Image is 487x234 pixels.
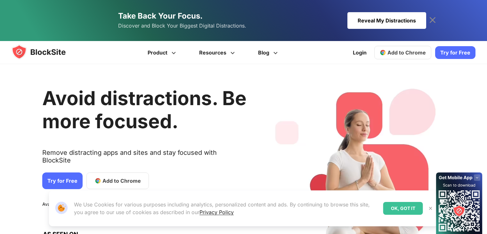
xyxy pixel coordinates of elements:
[426,204,435,213] button: Close
[74,201,378,216] p: We Use Cookies for various purposes including analytics, personalized content and ads. By continu...
[137,41,189,64] a: Product
[383,202,423,215] div: OK, GOT IT
[42,149,247,169] text: Remove distracting apps and sites and stay focused with BlockSite
[349,45,370,60] a: Login
[42,87,247,133] h1: Avoid distractions. Be more focused.
[86,172,149,189] a: Add to Chrome
[42,172,83,189] a: Try for Free
[199,209,234,215] a: Privacy Policy
[347,12,426,29] div: Reveal My Distractions
[380,49,386,56] img: chrome-icon.svg
[118,11,203,21] span: Take Back Your Focus.
[102,177,141,185] span: Add to Chrome
[248,41,290,64] a: Blog
[374,46,431,59] a: Add to Chrome
[387,49,426,56] span: Add to Chrome
[118,21,246,30] span: Discover and Block Your Biggest Digital Distractions.
[428,206,433,211] img: Close
[435,46,475,59] a: Try for Free
[189,41,248,64] a: Resources
[12,44,78,60] img: blocksite-icon.5d769676.svg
